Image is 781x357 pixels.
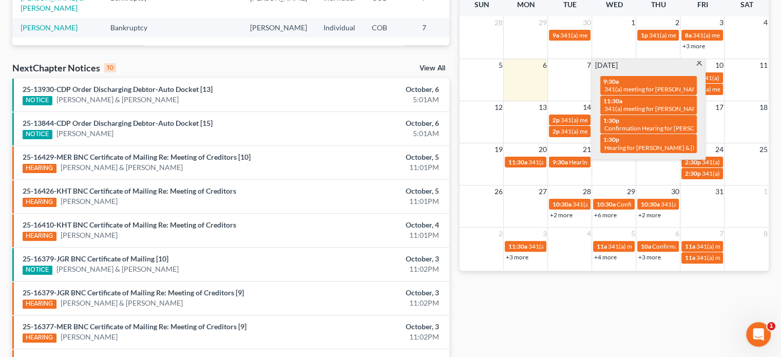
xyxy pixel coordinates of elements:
[21,23,78,32] a: [PERSON_NAME]
[758,101,769,114] span: 18
[23,232,56,241] div: HEARING
[23,299,56,309] div: HEARING
[560,127,659,135] span: 341(a) meeting for [PERSON_NAME]
[307,196,439,206] div: 11:01PM
[307,230,439,240] div: 11:01PM
[684,31,691,39] span: 8a
[767,322,775,330] span: 1
[638,253,660,261] a: +3 more
[603,136,619,143] span: 1:30p
[758,143,769,156] span: 25
[714,59,724,71] span: 10
[640,242,651,250] span: 10a
[307,288,439,298] div: October, 3
[307,84,439,95] div: October, 6
[56,95,179,105] a: [PERSON_NAME] & [PERSON_NAME]
[307,95,439,105] div: 5:01AM
[23,164,56,173] div: HEARING
[541,228,547,240] span: 3
[638,211,660,219] a: +2 more
[242,18,315,37] td: [PERSON_NAME]
[23,220,236,229] a: 25-16410-KHT BNC Certificate of Mailing Re: Meeting of Creditors
[364,18,414,37] td: COB
[61,298,183,308] a: [PERSON_NAME] & [PERSON_NAME]
[56,128,113,139] a: [PERSON_NAME]
[552,116,559,124] span: 2p
[528,158,627,166] span: 341(a) meeting for [PERSON_NAME]
[640,31,647,39] span: 1p
[603,97,622,105] span: 11:30a
[718,16,724,29] span: 3
[594,253,616,261] a: +4 more
[528,242,627,250] span: 341(a) meeting for [PERSON_NAME]
[307,254,439,264] div: October, 3
[596,200,615,208] span: 10:30a
[307,152,439,162] div: October, 5
[674,16,680,29] span: 2
[604,124,722,132] span: Confirmation Hearing for [PERSON_NAME]
[560,116,714,124] span: 341(a) meeting for [PERSON_NAME] & [PERSON_NAME]
[307,332,439,342] div: 11:02PM
[537,101,547,114] span: 13
[493,101,503,114] span: 12
[61,230,118,240] a: [PERSON_NAME]
[493,143,503,156] span: 19
[104,63,116,72] div: 10
[23,96,52,105] div: NOTICE
[630,228,636,240] span: 5
[549,211,572,219] a: +2 more
[61,196,118,206] a: [PERSON_NAME]
[552,200,571,208] span: 10:30a
[505,253,528,261] a: +3 more
[581,16,592,29] span: 30
[763,185,769,198] span: 1
[23,186,236,195] a: 25-16426-KHT BNC Certificate of Mailing Re: Meeting of Creditors
[718,228,724,240] span: 7
[307,220,439,230] div: October, 4
[23,322,246,331] a: 25-16377-MER BNC Certificate of Mailing Re: Meeting of Creditors [9]
[307,128,439,139] div: 5:01AM
[572,200,671,208] span: 341(a) meeting for [PERSON_NAME]
[315,18,364,37] td: Individual
[674,228,680,240] span: 6
[603,117,619,124] span: 1:30p
[625,185,636,198] span: 29
[630,16,636,29] span: 1
[307,322,439,332] div: October, 3
[23,333,56,343] div: HEARING
[596,242,606,250] span: 11a
[763,228,769,240] span: 8
[23,130,52,139] div: NOTICE
[541,59,547,71] span: 6
[604,105,703,112] span: 341(a) meeting for [PERSON_NAME]
[604,85,703,93] span: 341(a) meeting for [PERSON_NAME]
[714,101,724,114] span: 17
[102,18,166,37] td: Bankruptcy
[23,153,251,161] a: 25-16429-MER BNC Certificate of Mailing Re: Meeting of Creditors [10]
[603,78,619,85] span: 9:30a
[714,185,724,198] span: 31
[581,185,592,198] span: 28
[61,332,118,342] a: [PERSON_NAME]
[640,200,659,208] span: 10:30a
[595,60,618,70] span: [DATE]
[23,266,52,275] div: NOTICE
[682,42,704,50] a: +3 more
[23,198,56,207] div: HEARING
[23,254,168,263] a: 25-16379-JGR BNC Certificate of Mailing [10]
[508,242,527,250] span: 11:30a
[508,158,527,166] span: 11:30a
[714,143,724,156] span: 24
[560,31,659,39] span: 341(a) meeting for [PERSON_NAME]
[307,298,439,308] div: 11:02PM
[552,31,559,39] span: 9a
[12,62,116,74] div: NextChapter Notices
[537,185,547,198] span: 27
[307,162,439,173] div: 11:01PM
[585,228,592,240] span: 4
[684,170,700,177] span: 2:30p
[23,119,213,127] a: 25-13844-CDP Order Discharging Debtor-Auto Docket [15]
[604,144,739,152] span: Hearing for [PERSON_NAME] & [PERSON_NAME]
[537,143,547,156] span: 20
[307,186,439,196] div: October, 5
